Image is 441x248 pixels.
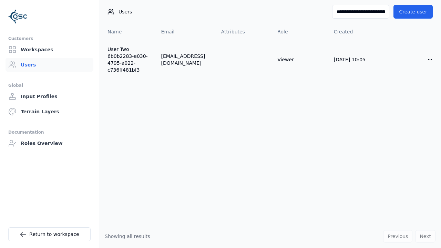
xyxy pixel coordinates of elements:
div: Documentation [8,128,91,136]
div: Viewer [277,56,323,63]
th: Name [99,23,156,40]
a: Roles Overview [6,136,93,150]
button: Create user [393,5,433,19]
div: Customers [8,34,91,43]
a: Terrain Layers [6,105,93,118]
a: User Two 6b0b2283-e030-4795-a022-c736ff481bf3 [107,46,150,73]
th: Attributes [216,23,272,40]
img: Logo [8,7,28,26]
a: Users [6,58,93,72]
th: Email [156,23,216,40]
div: [EMAIL_ADDRESS][DOMAIN_NAME] [161,53,210,66]
span: Users [119,8,132,15]
a: Return to workspace [8,227,91,241]
div: Global [8,81,91,90]
a: Input Profiles [6,90,93,103]
span: Showing all results [105,234,150,239]
th: Role [272,23,328,40]
div: [DATE] 10:05 [334,56,379,63]
th: Created [328,23,385,40]
a: Workspaces [6,43,93,56]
